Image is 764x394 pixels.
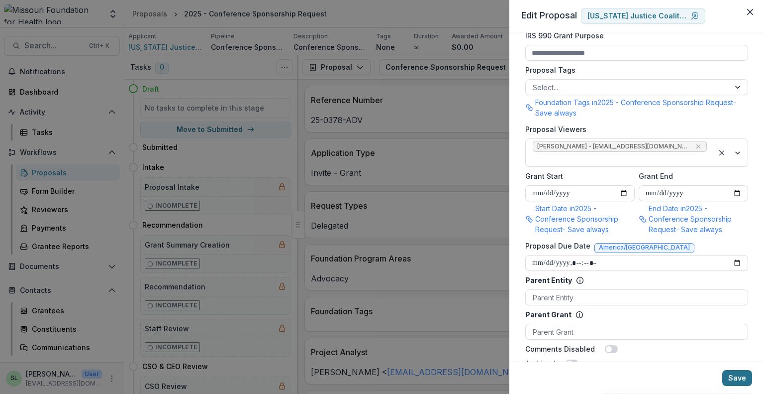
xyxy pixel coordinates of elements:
label: Proposal Viewers [525,124,742,134]
p: Parent Grant [525,309,572,320]
p: Foundation Tags in 2025 - Conference Sponsorship Request - Save always [535,97,748,118]
p: Parent Entity [525,275,572,285]
button: Save [722,370,752,386]
a: [US_STATE] Justice Coalition [581,8,705,24]
div: Clear selected options [716,147,728,159]
button: Close [742,4,758,20]
p: End Date in 2025 - Conference Sponsorship Request - Save always [649,203,748,235]
div: Remove Wendy Rohrbach - wrohrbach@mffh.org [694,141,703,151]
label: Grant End [639,171,742,181]
label: Proposal Due Date [525,241,590,251]
label: Grant Start [525,171,629,181]
p: [US_STATE] Justice Coalition [587,12,687,20]
span: Edit Proposal [521,10,577,20]
p: Start Date in 2025 - Conference Sponsorship Request - Save always [535,203,635,235]
label: Comments Disabled [525,344,595,354]
span: [PERSON_NAME] - [EMAIL_ADDRESS][DOMAIN_NAME] [537,143,691,150]
span: America/[GEOGRAPHIC_DATA] [599,244,690,251]
label: IRS 990 Grant Purpose [525,30,742,41]
label: Proposal Tags [525,65,742,75]
label: Archived [525,358,556,369]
